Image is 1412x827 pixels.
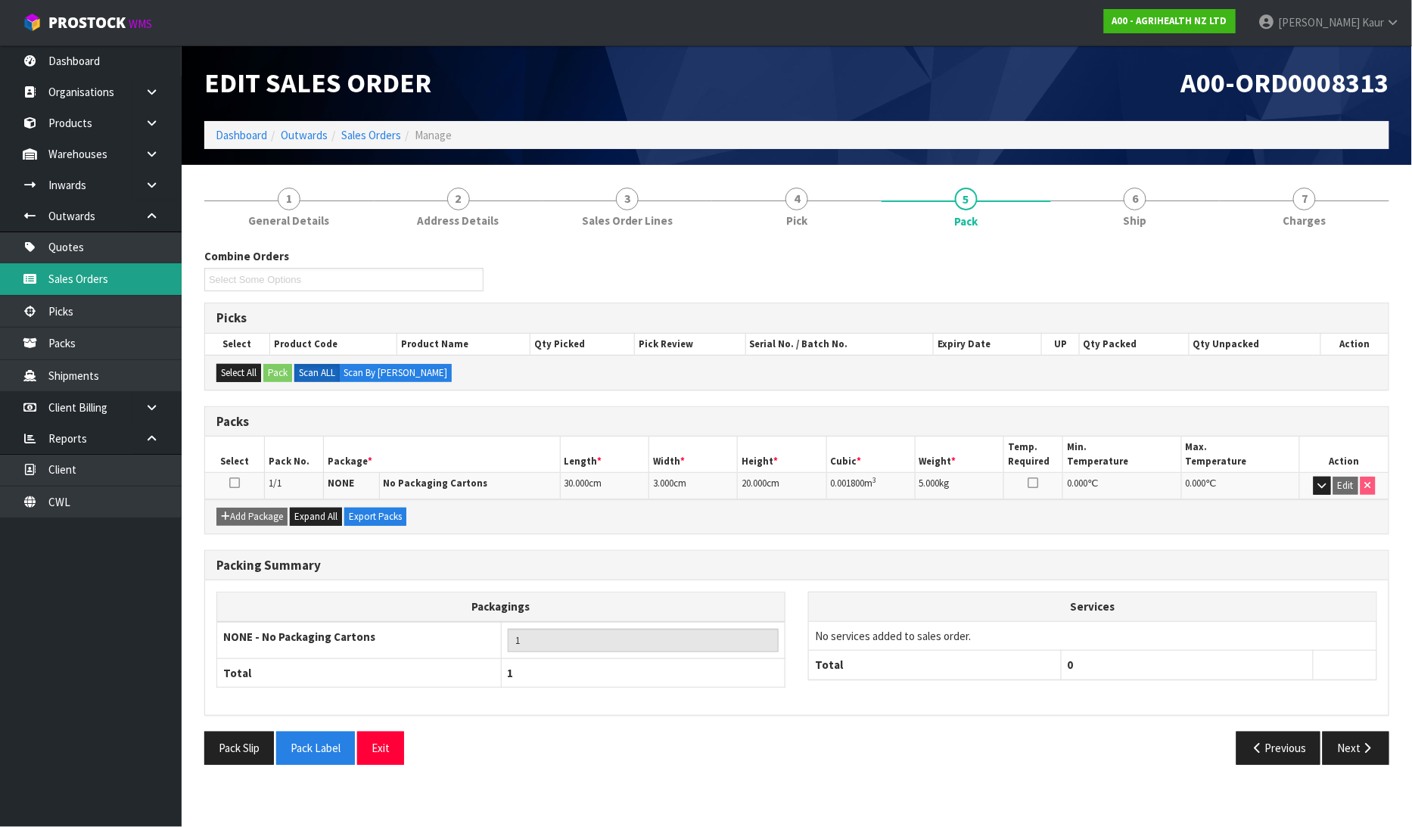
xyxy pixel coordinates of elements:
button: Add Package [216,508,288,526]
label: Combine Orders [204,248,289,264]
th: Width [648,437,737,472]
span: 0.000 [1067,477,1087,490]
th: Expiry Date [934,334,1042,355]
span: Edit Sales Order [204,66,431,100]
th: Pack No. [264,437,323,472]
span: 3.000 [653,477,673,490]
button: Edit [1333,477,1358,495]
span: Pack [204,237,1389,776]
span: 5 [955,188,978,210]
td: cm [738,473,826,499]
button: Select All [216,364,261,382]
th: Qty Packed [1079,334,1189,355]
a: Sales Orders [341,128,401,142]
img: cube-alt.png [23,13,42,32]
a: A00 - AGRIHEALTH NZ LTD [1104,9,1236,33]
td: m [826,473,915,499]
strong: A00 - AGRIHEALTH NZ LTD [1112,14,1227,27]
span: 1 [278,188,300,210]
button: Pack [263,364,292,382]
td: kg [915,473,1003,499]
th: Select [205,334,270,355]
th: Qty Unpacked [1189,334,1321,355]
th: Packagings [217,592,785,622]
span: Sales Order Lines [582,213,673,229]
th: Total [809,651,1061,679]
small: WMS [129,17,152,31]
span: 5.000 [919,477,940,490]
td: No services added to sales order. [809,621,1376,650]
h3: Picks [216,311,1377,325]
span: 30.000 [564,477,589,490]
strong: NONE - No Packaging Cartons [223,630,375,644]
a: Outwards [281,128,328,142]
span: Address Details [418,213,499,229]
span: 0.000 [1186,477,1206,490]
th: Serial No. / Batch No. [745,334,934,355]
span: 1 [508,666,514,680]
span: Pick [786,213,807,229]
button: Exit [357,732,404,764]
span: Manage [415,128,452,142]
button: Pack Label [276,732,355,764]
span: Ship [1124,213,1147,229]
span: 0.001800 [831,477,865,490]
span: 2 [447,188,470,210]
span: General Details [248,213,329,229]
strong: No Packaging Cartons [384,477,488,490]
button: Pack Slip [204,732,274,764]
th: Product Code [270,334,397,355]
span: 3 [616,188,639,210]
button: Expand All [290,508,342,526]
span: 0 [1068,658,1074,672]
span: [PERSON_NAME] [1278,15,1360,30]
th: Height [738,437,826,472]
a: Dashboard [216,128,267,142]
h3: Packing Summary [216,558,1377,573]
span: 7 [1293,188,1316,210]
strong: NONE [328,477,354,490]
th: Pick Review [635,334,746,355]
th: Package [323,437,560,472]
span: 6 [1124,188,1146,210]
th: Max. Temperature [1181,437,1299,472]
button: Previous [1236,732,1321,764]
label: Scan ALL [294,364,340,382]
th: Select [205,437,264,472]
span: Kaur [1362,15,1384,30]
th: Temp. Required [1004,437,1063,472]
th: Action [1321,334,1389,355]
span: Pack [954,213,978,229]
span: Expand All [294,510,337,523]
button: Export Packs [344,508,406,526]
span: 4 [785,188,808,210]
th: Weight [915,437,1003,472]
td: cm [648,473,737,499]
span: ProStock [48,13,126,33]
th: Product Name [397,334,530,355]
h3: Packs [216,415,1377,429]
th: Cubic [826,437,915,472]
span: A00-ORD0008313 [1181,66,1389,100]
td: ℃ [1181,473,1299,499]
th: Action [1300,437,1389,472]
td: cm [560,473,648,499]
th: UP [1042,334,1079,355]
sup: 3 [873,475,877,485]
th: Qty Picked [530,334,635,355]
label: Scan By [PERSON_NAME] [339,364,452,382]
th: Total [217,658,502,687]
span: 1/1 [269,477,281,490]
span: 20.000 [742,477,767,490]
td: ℃ [1063,473,1181,499]
th: Services [809,592,1376,621]
button: Next [1323,732,1389,764]
th: Min. Temperature [1063,437,1181,472]
th: Length [560,437,648,472]
span: Charges [1283,213,1326,229]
